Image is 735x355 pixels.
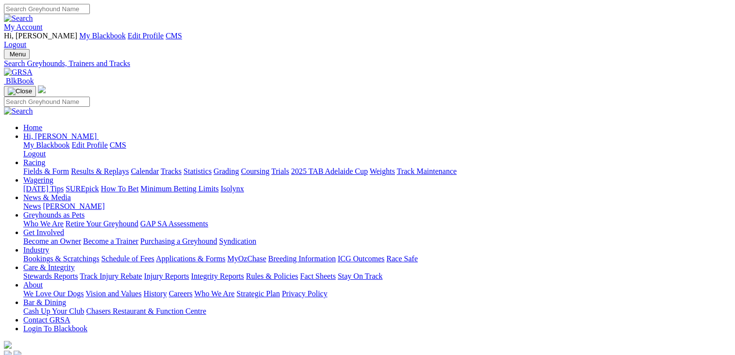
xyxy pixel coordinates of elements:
div: Bar & Dining [23,307,731,316]
a: Results & Replays [71,167,129,175]
img: Search [4,107,33,116]
a: Edit Profile [128,32,164,40]
a: How To Bet [101,185,139,193]
a: Contact GRSA [23,316,70,324]
a: Wagering [23,176,53,184]
a: Who We Are [23,220,64,228]
a: [DATE] Tips [23,185,64,193]
a: ICG Outcomes [338,254,384,263]
div: About [23,289,731,298]
a: My Account [4,23,43,31]
a: Logout [4,40,26,49]
a: Track Injury Rebate [80,272,142,280]
a: Injury Reports [144,272,189,280]
span: Hi, [PERSON_NAME] [4,32,77,40]
a: GAP SA Assessments [140,220,208,228]
a: MyOzChase [227,254,266,263]
input: Search [4,97,90,107]
a: Careers [169,289,192,298]
a: Logout [23,150,46,158]
a: Calendar [131,167,159,175]
a: Breeding Information [268,254,336,263]
a: Rules & Policies [246,272,298,280]
a: Integrity Reports [191,272,244,280]
a: My Blackbook [79,32,126,40]
a: CMS [110,141,126,149]
a: History [143,289,167,298]
a: Bar & Dining [23,298,66,306]
a: Purchasing a Greyhound [140,237,217,245]
a: Vision and Values [85,289,141,298]
a: Grading [214,167,239,175]
a: Tracks [161,167,182,175]
a: Race Safe [386,254,417,263]
a: Schedule of Fees [101,254,154,263]
span: Hi, [PERSON_NAME] [23,132,97,140]
a: Stay On Track [338,272,382,280]
a: Minimum Betting Limits [140,185,219,193]
a: Login To Blackbook [23,324,87,333]
a: Who We Are [194,289,235,298]
a: Greyhounds as Pets [23,211,85,219]
a: Fact Sheets [300,272,336,280]
a: Care & Integrity [23,263,75,271]
a: 2025 TAB Adelaide Cup [291,167,368,175]
a: Isolynx [221,185,244,193]
a: Become a Trainer [83,237,138,245]
a: Edit Profile [72,141,108,149]
a: News & Media [23,193,71,202]
a: Privacy Policy [282,289,327,298]
div: News & Media [23,202,731,211]
a: Become an Owner [23,237,81,245]
a: About [23,281,43,289]
a: Strategic Plan [237,289,280,298]
img: Close [8,87,32,95]
a: [PERSON_NAME] [43,202,104,210]
div: Greyhounds as Pets [23,220,731,228]
a: Cash Up Your Club [23,307,84,315]
a: Weights [370,167,395,175]
a: Retire Your Greyhound [66,220,138,228]
div: My Account [4,32,731,49]
span: BlkBook [6,77,34,85]
img: Search [4,14,33,23]
img: logo-grsa-white.png [4,341,12,349]
a: Track Maintenance [397,167,457,175]
a: Racing [23,158,45,167]
a: CMS [166,32,182,40]
img: logo-grsa-white.png [38,85,46,93]
a: Get Involved [23,228,64,237]
a: SUREpick [66,185,99,193]
img: GRSA [4,68,33,77]
a: Home [23,123,42,132]
span: Menu [10,51,26,58]
div: Get Involved [23,237,731,246]
div: Wagering [23,185,731,193]
a: Hi, [PERSON_NAME] [23,132,99,140]
a: Applications & Forms [156,254,225,263]
div: Industry [23,254,731,263]
input: Search [4,4,90,14]
a: Industry [23,246,49,254]
div: Hi, [PERSON_NAME] [23,141,731,158]
a: Trials [271,167,289,175]
a: Search Greyhounds, Trainers and Tracks [4,59,731,68]
a: Chasers Restaurant & Function Centre [86,307,206,315]
a: We Love Our Dogs [23,289,84,298]
button: Toggle navigation [4,86,36,97]
a: News [23,202,41,210]
div: Care & Integrity [23,272,731,281]
a: Stewards Reports [23,272,78,280]
a: Statistics [184,167,212,175]
div: Racing [23,167,731,176]
a: BlkBook [4,77,34,85]
a: Syndication [219,237,256,245]
a: Bookings & Scratchings [23,254,99,263]
button: Toggle navigation [4,49,30,59]
a: Coursing [241,167,270,175]
a: Fields & Form [23,167,69,175]
a: My Blackbook [23,141,70,149]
